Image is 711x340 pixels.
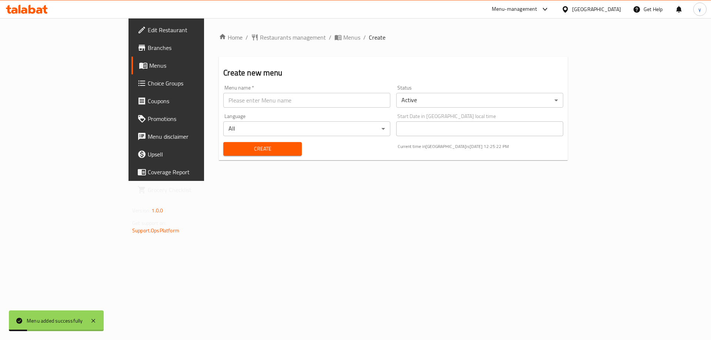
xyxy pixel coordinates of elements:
[148,132,241,141] span: Menu disclaimer
[131,57,247,74] a: Menus
[131,110,247,128] a: Promotions
[148,79,241,88] span: Choice Groups
[363,33,366,42] li: /
[151,206,163,215] span: 1.0.0
[492,5,537,14] div: Menu-management
[131,21,247,39] a: Edit Restaurant
[223,93,390,108] input: Please enter Menu name
[398,143,563,150] p: Current time in [GEOGRAPHIC_DATA] is [DATE] 12:25:22 PM
[223,142,301,156] button: Create
[260,33,326,42] span: Restaurants management
[131,181,247,199] a: Grocery Checklist
[148,185,241,194] span: Grocery Checklist
[149,61,241,70] span: Menus
[251,33,326,42] a: Restaurants management
[219,33,568,42] nav: breadcrumb
[131,92,247,110] a: Coupons
[148,97,241,105] span: Coupons
[148,114,241,123] span: Promotions
[396,93,563,108] div: Active
[148,150,241,159] span: Upsell
[131,145,247,163] a: Upsell
[131,74,247,92] a: Choice Groups
[334,33,360,42] a: Menus
[369,33,385,42] span: Create
[131,128,247,145] a: Menu disclaimer
[148,168,241,176] span: Coverage Report
[223,67,563,78] h2: Create new menu
[329,33,331,42] li: /
[148,43,241,52] span: Branches
[572,5,621,13] div: [GEOGRAPHIC_DATA]
[132,218,166,228] span: Get support on:
[131,163,247,181] a: Coverage Report
[343,33,360,42] span: Menus
[148,26,241,34] span: Edit Restaurant
[132,206,150,215] span: Version:
[27,317,83,325] div: Menu added successfully
[223,121,390,136] div: All
[229,144,296,154] span: Create
[131,39,247,57] a: Branches
[698,5,701,13] span: y
[132,226,179,235] a: Support.OpsPlatform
